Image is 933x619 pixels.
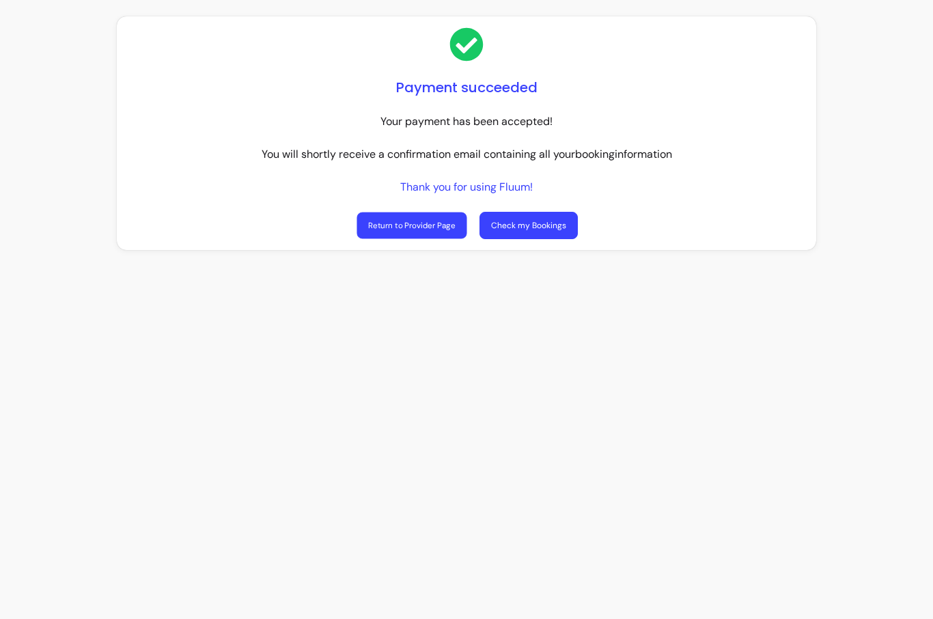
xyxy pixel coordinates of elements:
a: Check my Bookings [479,212,578,239]
h1: Payment succeeded [396,78,538,97]
p: Your payment has been accepted! [380,113,553,130]
a: Return to Provider Page [357,212,466,239]
p: You will shortly receive a confirmation email containing all your booking information [262,146,672,163]
p: Thank you for using Fluum! [400,179,533,195]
